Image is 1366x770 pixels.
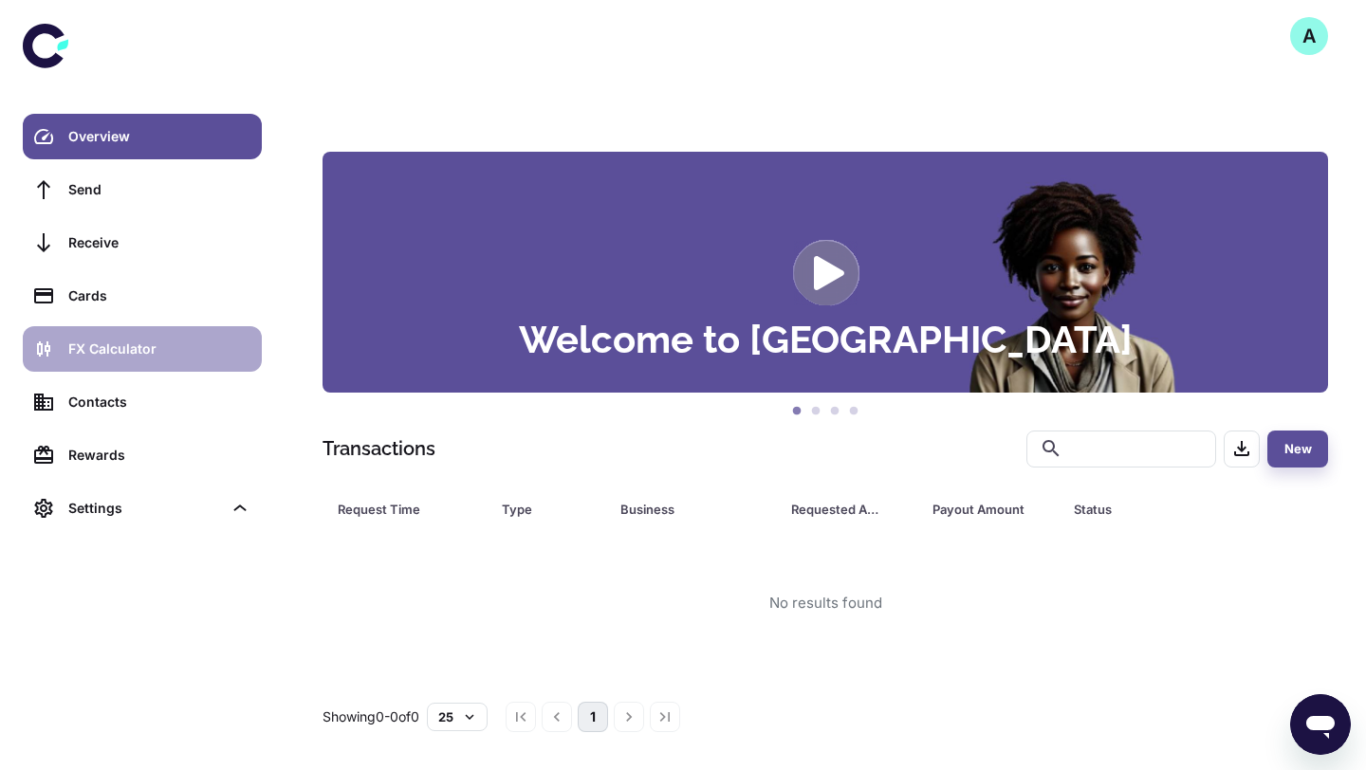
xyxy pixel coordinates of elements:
[787,402,806,421] button: 1
[68,126,250,147] div: Overview
[23,114,262,159] a: Overview
[932,496,1026,522] div: Payout Amount
[68,392,250,412] div: Contacts
[23,432,262,478] a: Rewards
[68,232,250,253] div: Receive
[23,326,262,372] a: FX Calculator
[23,486,262,531] div: Settings
[1290,694,1351,755] iframe: Button to launch messaging window, conversation in progress
[503,702,683,732] nav: pagination navigation
[806,402,825,421] button: 2
[323,434,435,463] h1: Transactions
[1074,496,1225,522] div: Status
[502,496,573,522] div: Type
[338,496,454,522] div: Request Time
[68,445,250,466] div: Rewards
[791,496,910,522] span: Requested Amount
[1074,496,1249,522] span: Status
[932,496,1051,522] span: Payout Amount
[68,498,222,519] div: Settings
[578,702,608,732] button: page 1
[769,593,882,614] div: No results found
[23,167,262,212] a: Send
[427,703,488,731] button: 25
[519,321,1133,358] h3: Welcome to [GEOGRAPHIC_DATA]
[323,706,419,727] p: Showing 0-0 of 0
[23,379,262,425] a: Contacts
[502,496,598,522] span: Type
[23,273,262,319] a: Cards
[23,220,262,266] a: Receive
[68,179,250,200] div: Send
[1290,17,1328,55] button: A
[1267,431,1328,467] button: New
[68,285,250,306] div: Cards
[825,402,844,421] button: 3
[844,402,863,421] button: 4
[338,496,479,522] span: Request Time
[791,496,885,522] div: Requested Amount
[68,339,250,359] div: FX Calculator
